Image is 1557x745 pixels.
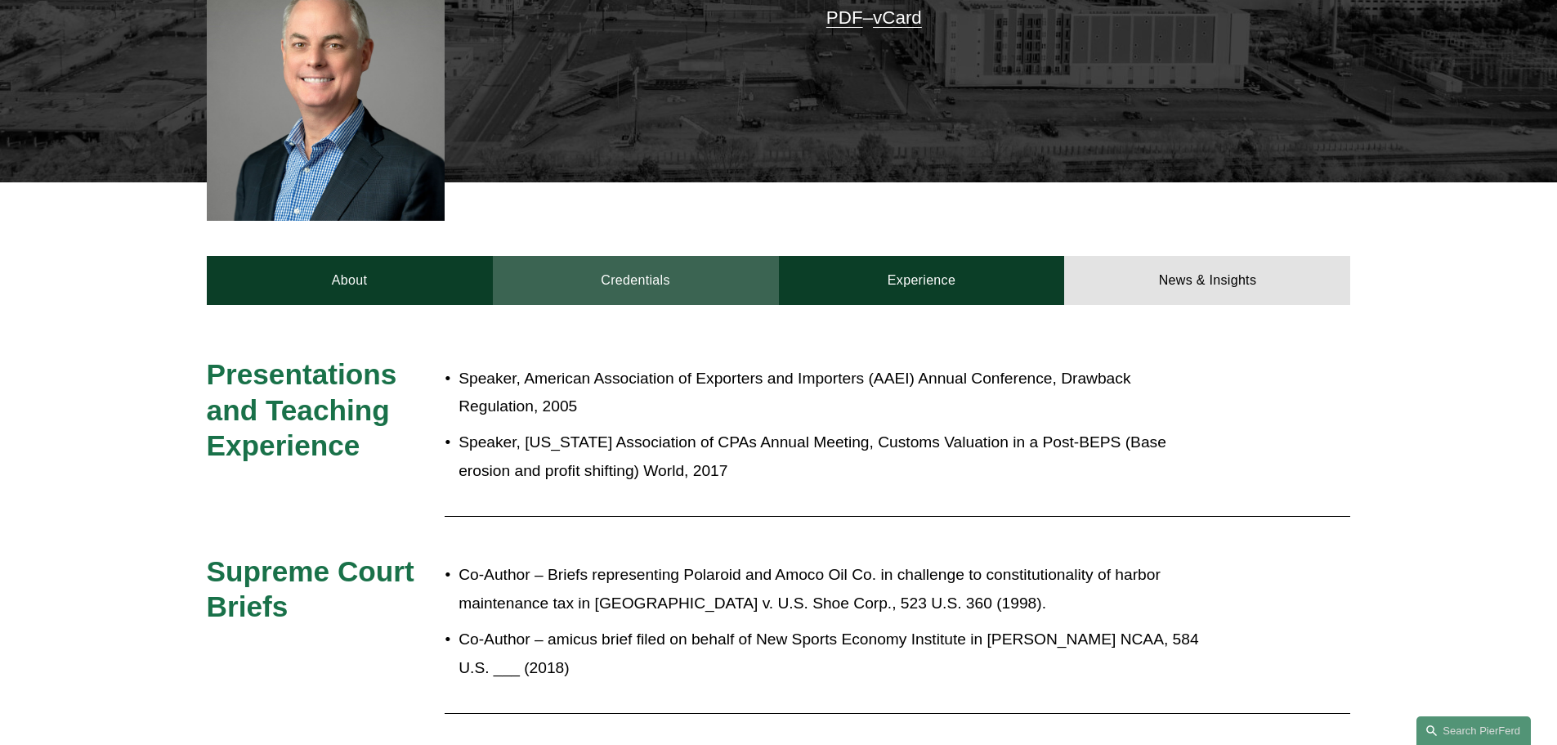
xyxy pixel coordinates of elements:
span: Presentations and Teaching Experience [207,358,405,461]
p: Co-Author – amicus brief filed on behalf of New Sports Economy Institute in [PERSON_NAME] NCAA, 5... [459,626,1207,682]
p: Co-Author – Briefs representing Polaroid and Amoco Oil Co. in challenge to constitutionality of h... [459,561,1207,617]
span: Supreme Court Briefs [207,555,423,623]
a: Experience [779,256,1065,305]
p: Speaker, [US_STATE] Association of CPAs Annual Meeting, Customs Valuation in a Post-BEPS (Base er... [459,429,1207,485]
a: Credentials [493,256,779,305]
a: PDF [826,7,863,28]
p: Speaker, American Association of Exporters and Importers (AAEI) Annual Conference, Drawback Regul... [459,365,1207,421]
a: About [207,256,493,305]
a: vCard [873,7,922,28]
a: News & Insights [1064,256,1350,305]
a: Search this site [1416,716,1531,745]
